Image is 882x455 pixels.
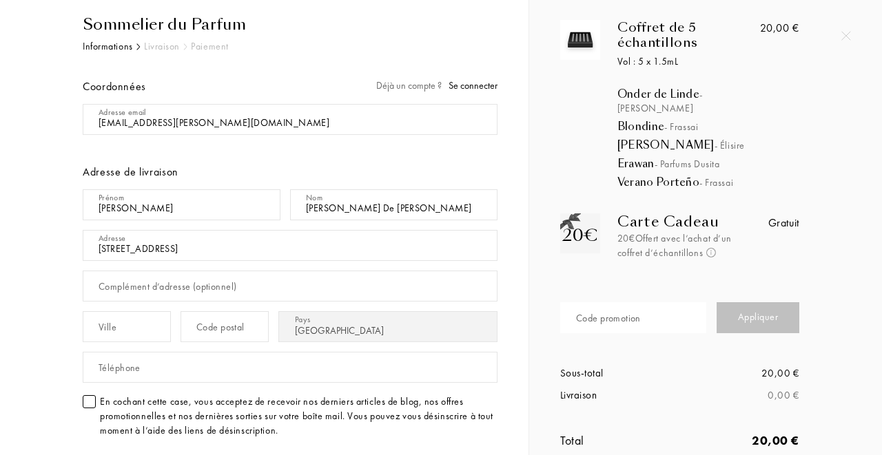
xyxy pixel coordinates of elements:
div: Onder de Linde [617,87,817,115]
div: Code postal [196,320,245,335]
span: - Frassai [664,120,698,133]
div: 0,00 € [680,388,800,403]
div: Pays [295,313,310,326]
div: Livraison [560,388,680,403]
div: Vol : 5 x 1.5mL [617,54,759,69]
div: Adresse email [99,106,146,118]
img: arr_black.svg [136,43,141,50]
div: Téléphone [99,361,141,375]
div: Nom [306,191,322,204]
div: Code promotion [576,311,641,326]
div: 20,00 € [680,431,800,449]
div: Verano Porteño [617,176,817,189]
img: arr_grey.svg [183,43,187,50]
div: 20€ [562,223,598,248]
div: Appliquer [717,302,799,333]
div: Total [560,431,680,449]
span: - Parfums Dusita [655,158,720,170]
span: Se connecter [449,79,498,92]
div: Erawan [617,157,817,171]
div: Gratuit [768,215,799,231]
div: 20,00 € [760,20,799,36]
div: Complément d’adresse (optionnel) [99,279,236,294]
img: info_voucher.png [706,248,716,257]
div: 20,00 € [680,366,800,381]
div: En cochant cette case, vous acceptez de recevoir nos derniers articles de blog, nos offres promot... [100,394,498,438]
img: box_5.svg [564,23,597,56]
div: Adresse de livraison [83,164,498,180]
div: 20€ Offert avec l’achat d’un coffret d’échantillons [617,231,739,260]
div: Carte Cadeau [617,213,739,230]
div: Livraison [144,39,180,54]
span: - Élisire [715,139,745,151]
div: Blondine [617,120,817,134]
div: Paiement [191,39,228,54]
div: Adresse [99,232,126,244]
div: [PERSON_NAME] [617,138,817,152]
div: Coordonnées [82,68,147,105]
div: Sommelier du Parfum [83,13,498,36]
span: - Frassai [699,176,733,189]
div: Sous-total [560,366,680,381]
div: Coffret de 5 échantillons [617,20,759,50]
div: Prénom [99,191,124,204]
div: Déjà un compte ? [376,78,498,93]
div: Ville [99,320,116,335]
div: Informations [83,39,133,54]
img: gift_n.png [560,213,581,231]
img: quit_onboard.svg [841,31,851,41]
